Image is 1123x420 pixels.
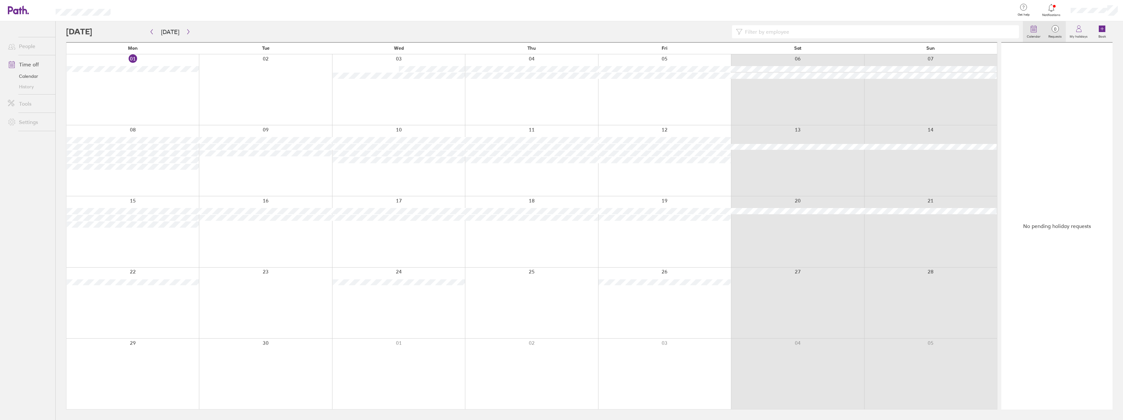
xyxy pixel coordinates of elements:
[926,45,935,51] span: Sun
[3,71,55,81] a: Calendar
[1044,33,1066,39] label: Requests
[1044,26,1066,32] span: 0
[1023,21,1044,42] a: Calendar
[3,58,55,71] a: Time off
[3,97,55,110] a: Tools
[156,26,185,37] button: [DATE]
[3,115,55,129] a: Settings
[1066,33,1092,39] label: My holidays
[1023,33,1044,39] label: Calendar
[1041,13,1062,17] span: Notifications
[742,26,1015,38] input: Filter by employee
[128,45,138,51] span: Mon
[662,45,668,51] span: Fri
[1041,3,1062,17] a: Notifications
[1044,21,1066,42] a: 0Requests
[1092,21,1113,42] a: Book
[3,81,55,92] a: History
[1001,43,1113,410] div: No pending holiday requests
[1095,33,1110,39] label: Book
[1013,13,1034,17] span: Get help
[1066,21,1092,42] a: My holidays
[527,45,536,51] span: Thu
[262,45,270,51] span: Tue
[394,45,404,51] span: Wed
[3,40,55,53] a: People
[794,45,801,51] span: Sat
